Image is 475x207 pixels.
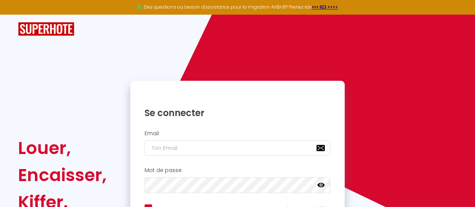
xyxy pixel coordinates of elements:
[145,140,331,156] input: Ton Email
[145,130,331,137] h2: Email
[18,22,74,36] img: SuperHote logo
[145,167,331,174] h2: Mot de passe
[18,134,107,162] div: Louer,
[18,162,107,189] div: Encaisser,
[145,107,331,119] h1: Se connecter
[312,4,338,10] a: >>> ICI <<<<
